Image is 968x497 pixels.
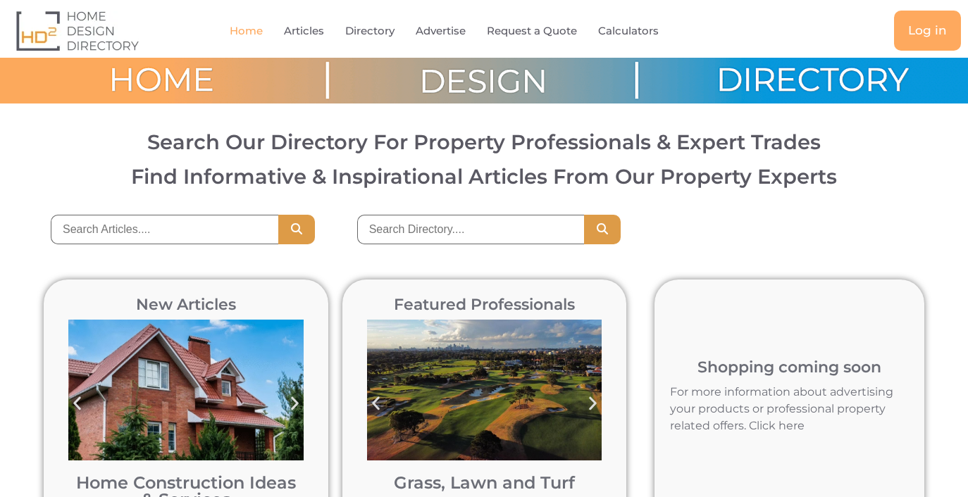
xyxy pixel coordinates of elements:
[670,384,909,434] p: For more information about advertising your products or professional property related offers. Cli...
[584,215,621,244] button: Search
[51,215,278,244] input: Search Articles....
[284,15,324,47] a: Articles
[345,15,395,47] a: Directory
[230,15,263,47] a: Home
[598,15,659,47] a: Calculators
[278,215,315,244] button: Search
[894,11,961,51] a: Log in
[279,388,311,420] div: Next
[357,215,585,244] input: Search Directory....
[367,320,602,460] img: Bonnie Doon Golf Club in Sydney post turf pigment
[23,166,944,187] h3: Find Informative & Inspirational Articles From Our Property Experts
[360,388,392,420] div: Previous
[662,360,917,375] h2: Shopping coming soon
[23,132,944,152] h2: Search Our Directory For Property Professionals & Expert Trades
[394,472,575,493] a: Grass, Lawn and Turf
[487,15,577,47] a: Request a Quote
[577,388,609,420] div: Next
[198,15,723,47] nav: Menu
[61,297,311,313] h2: New Articles
[360,297,609,313] h2: Featured Professionals
[908,25,947,37] span: Log in
[61,388,93,420] div: Previous
[416,15,466,47] a: Advertise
